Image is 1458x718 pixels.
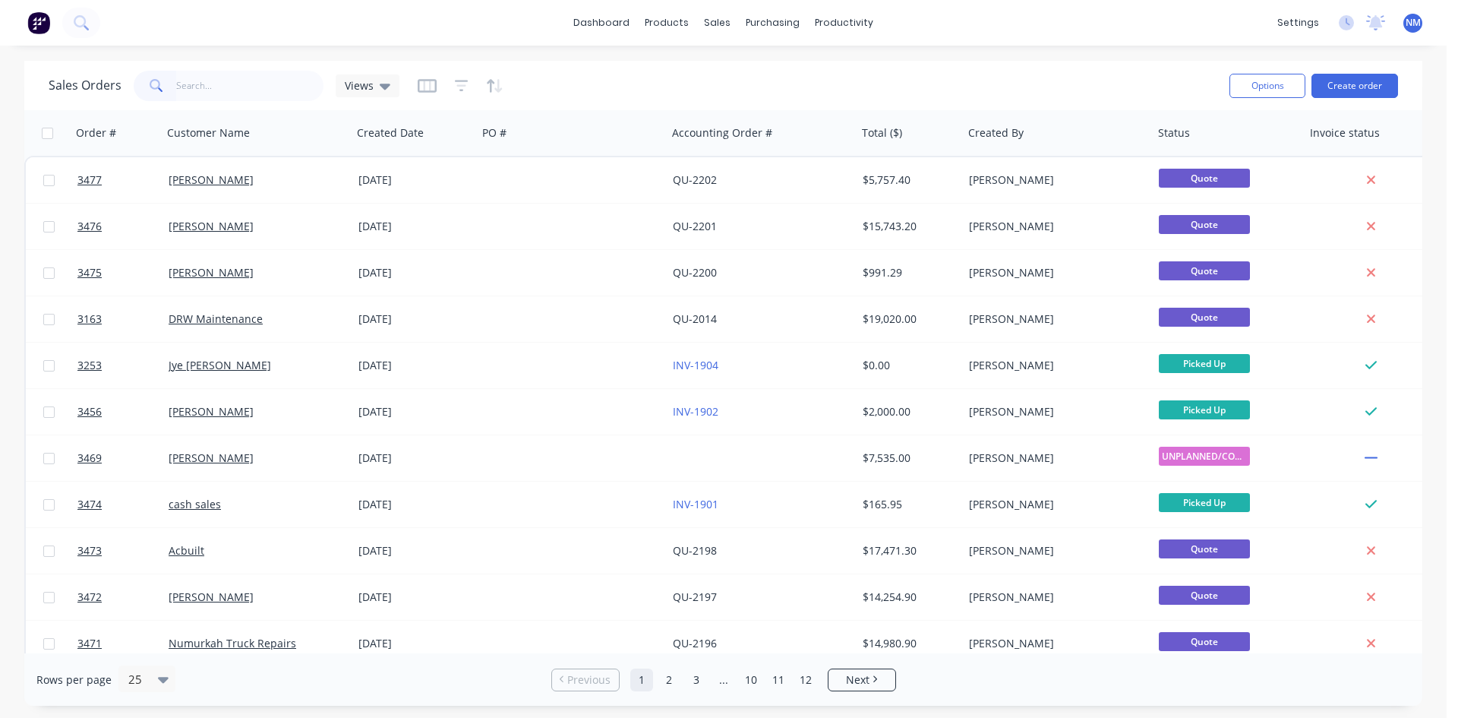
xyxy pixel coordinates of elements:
div: $15,743.20 [863,219,952,234]
span: Views [345,77,374,93]
div: [PERSON_NAME] [969,219,1138,234]
span: Quote [1159,261,1250,280]
div: $14,980.90 [863,636,952,651]
a: QU-2200 [673,265,717,280]
div: [DATE] [358,636,472,651]
div: settings [1270,11,1327,34]
a: [PERSON_NAME] [169,590,254,604]
a: 3469 [77,435,169,481]
div: $7,535.00 [863,451,952,466]
a: 3474 [77,482,169,527]
div: [DATE] [358,404,472,419]
div: productivity [807,11,881,34]
span: Next [846,672,869,688]
span: UNPLANNED/COMMI... [1159,447,1250,466]
span: Quote [1159,539,1250,558]
a: QU-2201 [673,219,717,233]
div: [DATE] [358,265,472,280]
input: Search... [176,71,324,101]
div: [PERSON_NAME] [969,265,1138,280]
a: [PERSON_NAME] [169,219,254,233]
div: [PERSON_NAME] [969,172,1138,188]
div: $14,254.90 [863,590,952,605]
span: Previous [567,672,611,688]
a: Page 12 [794,669,817,691]
div: Order # [76,125,116,141]
a: INV-1902 [673,404,718,419]
div: Invoice status [1310,125,1380,141]
div: Accounting Order # [672,125,772,141]
span: 3474 [77,497,102,512]
div: [DATE] [358,451,472,466]
a: Page 3 [685,669,708,691]
a: Next page [828,672,895,688]
div: sales [696,11,738,34]
div: [DATE] [358,497,472,512]
span: 3473 [77,543,102,558]
a: [PERSON_NAME] [169,172,254,187]
div: $2,000.00 [863,404,952,419]
div: [PERSON_NAME] [969,312,1138,327]
div: [DATE] [358,543,472,558]
a: INV-1904 [673,358,718,372]
a: 3471 [77,621,169,666]
span: 3472 [77,590,102,605]
span: Picked Up [1159,354,1250,373]
span: 3253 [77,358,102,373]
a: Page 10 [740,669,762,691]
a: Jye [PERSON_NAME] [169,358,271,372]
a: Jump forward [712,669,735,691]
div: [PERSON_NAME] [969,358,1138,373]
span: 3477 [77,172,102,188]
div: [DATE] [358,312,472,327]
div: [PERSON_NAME] [969,404,1138,419]
div: $0.00 [863,358,952,373]
span: 3469 [77,451,102,466]
span: 3471 [77,636,102,651]
a: Page 11 [767,669,790,691]
div: [DATE] [358,172,472,188]
ul: Pagination [545,669,902,691]
h1: Sales Orders [49,78,121,93]
span: Picked Up [1159,493,1250,512]
a: Page 2 [658,669,680,691]
div: [PERSON_NAME] [969,543,1138,558]
span: Rows per page [36,672,112,688]
a: 3477 [77,157,169,203]
a: Acbuilt [169,543,204,558]
a: [PERSON_NAME] [169,265,254,280]
span: Quote [1159,632,1250,651]
span: Quote [1159,308,1250,327]
button: Options [1229,74,1305,98]
div: purchasing [738,11,807,34]
div: products [637,11,696,34]
a: Previous page [552,672,619,688]
a: QU-2196 [673,636,717,650]
a: Page 1 is your current page [630,669,653,691]
a: DRW Maintenance [169,312,263,326]
span: 3475 [77,265,102,280]
div: PO # [482,125,507,141]
div: Created Date [357,125,424,141]
span: NM [1406,16,1421,30]
a: 3456 [77,389,169,435]
div: [DATE] [358,358,472,373]
div: Created By [968,125,1024,141]
div: $5,757.40 [863,172,952,188]
a: QU-2014 [673,312,717,326]
span: Quote [1159,169,1250,188]
div: [DATE] [358,590,472,605]
div: [PERSON_NAME] [969,590,1138,605]
button: Create order [1311,74,1398,98]
a: Numurkah Truck Repairs [169,636,296,650]
a: 3163 [77,296,169,342]
div: $17,471.30 [863,543,952,558]
div: $19,020.00 [863,312,952,327]
div: $991.29 [863,265,952,280]
div: [PERSON_NAME] [969,451,1138,466]
a: 3472 [77,574,169,620]
a: INV-1901 [673,497,718,511]
div: [PERSON_NAME] [969,497,1138,512]
span: 3456 [77,404,102,419]
a: QU-2198 [673,543,717,558]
